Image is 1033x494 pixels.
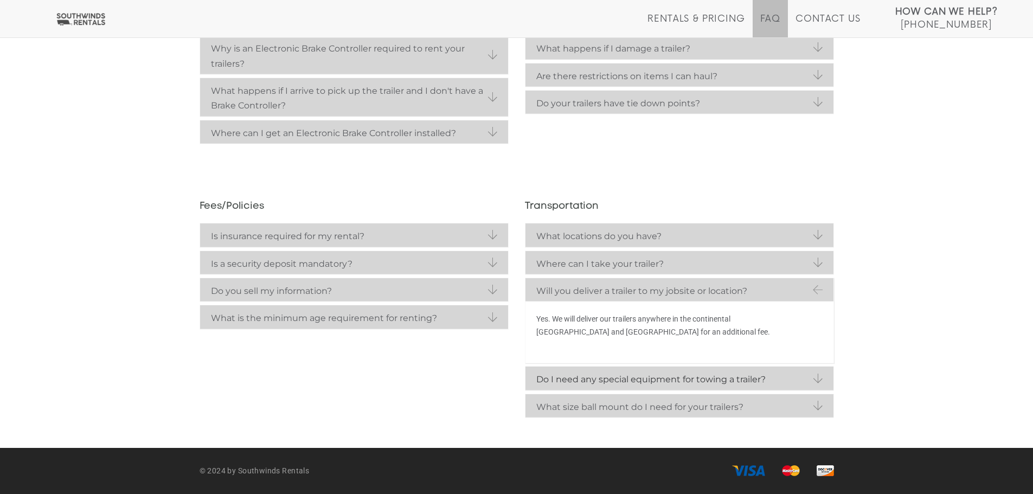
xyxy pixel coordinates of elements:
[211,284,497,298] strong: Do you sell my information?
[782,465,800,476] img: master card
[795,14,860,37] a: Contact Us
[211,229,497,243] strong: Is insurance required for my rental?
[41,64,97,71] div: Domain Overview
[536,372,823,387] strong: Do I need any special equipment for towing a trailer?
[200,120,508,144] a: Where can I get an Electronic Brake Controller installed?
[29,63,38,72] img: tab_domain_overview_orange.svg
[525,36,833,59] a: What happens if I damage a trailer?
[895,5,998,29] a: How Can We Help? [PHONE_NUMBER]
[120,64,183,71] div: Keywords by Traffic
[536,41,823,56] strong: What happens if I damage a trailer?
[17,17,26,26] img: logo_orange.svg
[647,14,745,37] a: Rentals & Pricing
[200,78,508,117] a: What happens if I arrive to pick up the trailer and I don't have a Brake Controller?
[536,400,823,414] strong: What size ball mount do I need for your trailers?
[525,201,834,212] h3: Transportation
[901,20,992,30] span: [PHONE_NUMBER]
[895,7,998,17] strong: How Can We Help?
[211,84,497,113] strong: What happens if I arrive to pick up the trailer and I don't have a Brake Controller?
[17,28,26,37] img: website_grey.svg
[200,36,508,74] a: Why is an Electronic Brake Controller required to rent your trailers?
[200,305,508,329] a: What is the minimum age requirement for renting?
[200,201,509,212] h3: Fees/Policies
[200,466,310,475] strong: © 2024 by Southwinds Rentals
[536,312,801,338] p: Yes. We will deliver our trailers anywhere in the continental [GEOGRAPHIC_DATA] and [GEOGRAPHIC_D...
[732,465,765,476] img: visa
[536,284,823,298] strong: Will you deliver a trailer to my jobsite or location?
[525,223,833,247] a: What locations do you have?
[817,465,834,476] img: discover
[525,91,833,114] a: Do your trailers have tie down points?
[211,41,497,71] strong: Why is an Electronic Brake Controller required to rent your trailers?
[30,17,53,26] div: v 4.0.25
[525,251,833,274] a: Where can I take your trailer?
[760,14,781,37] a: FAQ
[200,278,508,301] a: Do you sell my information?
[536,256,823,271] strong: Where can I take your trailer?
[525,278,833,301] a: Will you deliver a trailer to my jobsite or location?
[54,12,107,26] img: Southwinds Rentals Logo
[536,69,823,84] strong: Are there restrictions on items I can haul?
[525,367,833,390] a: Do I need any special equipment for towing a trailer?
[108,63,117,72] img: tab_keywords_by_traffic_grey.svg
[536,229,823,243] strong: What locations do you have?
[211,311,497,325] strong: What is the minimum age requirement for renting?
[525,394,833,418] a: What size ball mount do I need for your trailers?
[200,223,508,247] a: Is insurance required for my rental?
[525,63,833,87] a: Are there restrictions on items I can haul?
[211,256,497,271] strong: Is a security deposit mandatory?
[211,126,497,140] strong: Where can I get an Electronic Brake Controller installed?
[536,96,823,111] strong: Do your trailers have tie down points?
[200,251,508,274] a: Is a security deposit mandatory?
[28,28,119,37] div: Domain: [DOMAIN_NAME]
